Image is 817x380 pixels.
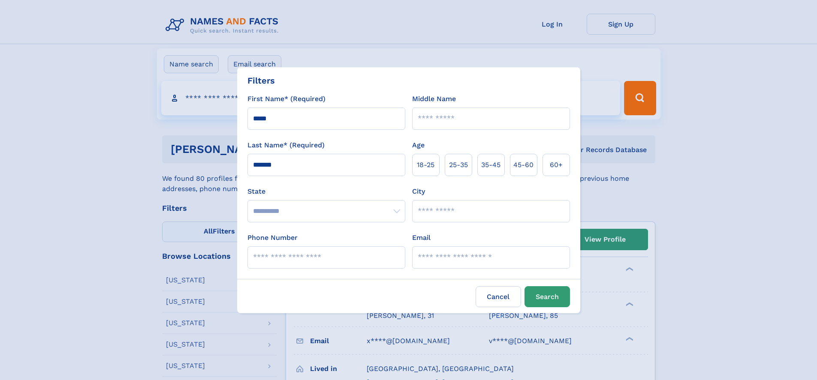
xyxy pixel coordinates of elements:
[247,140,325,150] label: Last Name* (Required)
[412,186,425,197] label: City
[247,74,275,87] div: Filters
[481,160,500,170] span: 35‑45
[412,94,456,104] label: Middle Name
[247,94,326,104] label: First Name* (Required)
[525,286,570,307] button: Search
[247,233,298,243] label: Phone Number
[550,160,563,170] span: 60+
[412,140,425,150] label: Age
[417,160,434,170] span: 18‑25
[476,286,521,307] label: Cancel
[449,160,468,170] span: 25‑35
[513,160,534,170] span: 45‑60
[412,233,431,243] label: Email
[247,186,405,197] label: State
